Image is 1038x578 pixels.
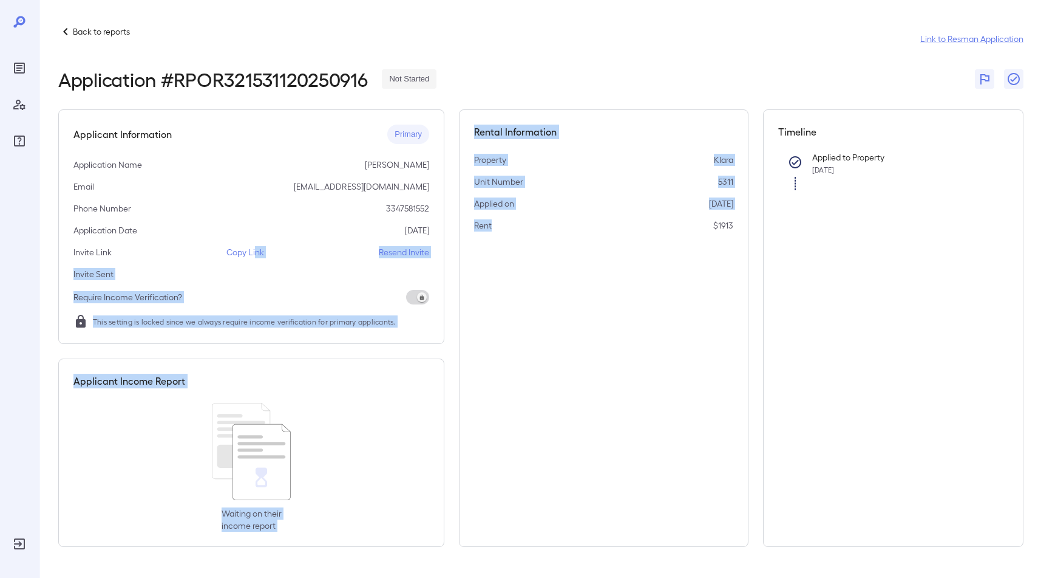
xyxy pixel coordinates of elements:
[474,125,733,139] h5: Rental Information
[73,268,114,280] p: Invite Sent
[474,176,523,188] p: Unit Number
[222,507,282,532] p: Waiting on their income report
[474,219,492,232] p: Rent
[382,74,436,85] span: Not Started
[73,159,142,171] p: Application Name
[73,291,182,303] p: Require Income Verification?
[294,181,429,193] p: [EMAIL_ADDRESS][DOMAIN_NAME]
[73,181,94,193] p: Email
[1004,69,1023,89] button: Close Report
[474,198,514,210] p: Applied on
[73,127,172,142] h5: Applicant Information
[975,69,994,89] button: Flag Report
[812,151,989,163] p: Applied to Property
[709,198,733,210] p: [DATE]
[73,246,112,258] p: Invite Link
[379,246,429,258] p: Resend Invite
[10,58,29,78] div: Reports
[73,26,130,38] p: Back to reports
[778,125,1008,139] h5: Timeline
[718,176,733,188] p: 5311
[714,154,733,166] p: Klara
[73,202,131,215] p: Phone Number
[10,534,29,554] div: Log Out
[713,219,733,232] p: $1913
[93,315,396,328] span: This setting is locked since we always require income verification for primary applicants.
[365,159,429,171] p: [PERSON_NAME]
[474,154,506,166] p: Property
[405,224,429,236] p: [DATE]
[226,246,264,258] p: Copy Link
[812,165,834,174] span: [DATE]
[58,68,367,90] h2: Application # RPOR321531120250916
[920,33,1023,45] a: Link to Resman Application
[73,374,185,388] h5: Applicant Income Report
[10,131,29,151] div: FAQ
[73,224,137,236] p: Application Date
[10,95,29,114] div: Manage Users
[386,202,429,215] p: 3347581552
[387,129,429,140] span: Primary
